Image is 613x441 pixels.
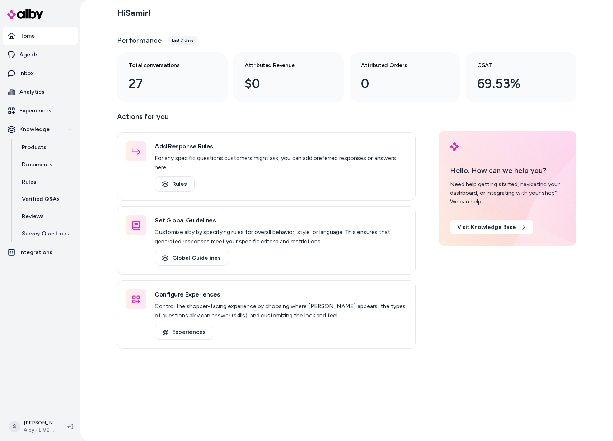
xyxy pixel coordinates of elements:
a: Total conversations 27 [117,52,228,102]
p: Agents [19,50,39,59]
p: Rules [22,178,36,186]
h3: Performance [117,35,162,45]
p: [PERSON_NAME] [24,419,56,427]
a: Integrations [3,244,78,261]
p: Customize alby by specifying rules for overall behavior, style, or language. This ensures that ge... [155,228,407,246]
a: Experiences [3,102,78,119]
a: Global Guidelines [155,251,228,266]
a: Rules [15,173,78,190]
p: Knowledge [19,125,50,134]
button: S[PERSON_NAME]Alby - LIVE on [DOMAIN_NAME] [4,415,62,438]
div: $0 [245,74,321,93]
a: Attributed Revenue $0 [233,52,344,102]
a: Inbox [3,65,78,82]
div: 69.53% [477,74,553,93]
a: Verified Q&As [15,190,78,208]
a: Experiences [155,325,213,340]
a: Attributed Orders 0 [350,52,460,102]
a: Rules [155,176,195,192]
p: Inbox [19,69,34,78]
p: For any specific questions customers might ask, you can add preferred responses or answers here. [155,153,407,172]
h3: Attributed Revenue [245,61,321,70]
p: Verified Q&As [22,195,60,203]
div: Last 7 days [168,36,198,45]
a: Analytics [3,83,78,101]
h3: Total conversations [128,61,205,70]
p: Home [19,32,35,40]
a: CSAT 69.53% [466,52,576,102]
img: alby Logo [7,9,43,19]
button: Knowledge [3,121,78,138]
span: Alby - LIVE on [DOMAIN_NAME] [24,427,56,434]
h3: Add Response Rules [155,141,407,151]
a: Reviews [15,208,78,225]
p: Hello. How can we help you? [450,165,565,176]
a: Survey Questions [15,225,78,242]
h3: Set Global Guidelines [155,215,407,225]
span: S [9,421,20,432]
p: Experiences [19,106,51,115]
a: Visit Knowledge Base [450,220,533,234]
p: Products [22,143,46,152]
div: 0 [361,74,437,93]
a: Documents [15,156,78,173]
h3: CSAT [477,61,553,70]
h2: Hi Samir ! [117,8,151,18]
p: Reviews [22,212,44,221]
h3: Attributed Orders [361,61,437,70]
a: Home [3,27,78,45]
img: alby Logo [450,142,459,151]
div: 27 [128,74,205,93]
a: Products [15,139,78,156]
p: Actions for you [117,111,416,128]
p: Documents [22,160,52,169]
p: Analytics [19,88,45,96]
h3: Configure Experiences [155,289,407,299]
p: Control the shopper-facing experience by choosing where [PERSON_NAME] appears, the types of quest... [155,302,407,320]
p: Integrations [19,248,52,257]
a: Agents [3,46,78,63]
div: Need help getting started, navigating your dashboard, or integrating with your shop? We can help. [450,180,565,206]
p: Survey Questions [22,229,69,238]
